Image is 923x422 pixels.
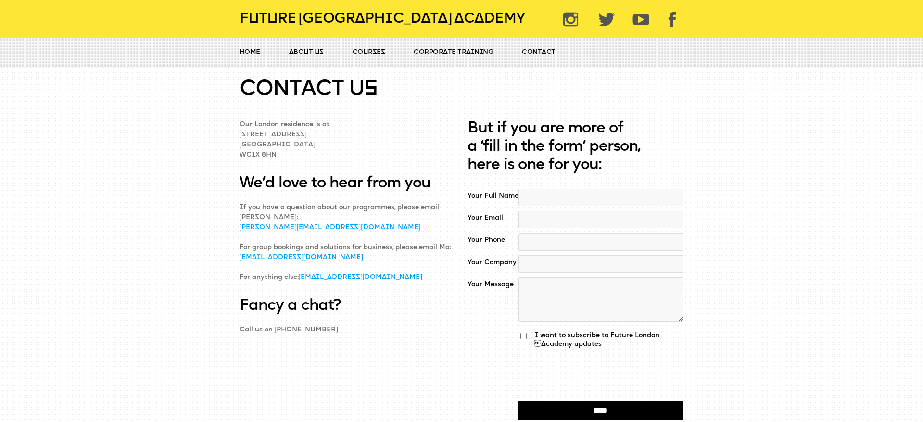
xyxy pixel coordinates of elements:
a: Home [240,38,270,67]
div: [GEOGRAPHIC_DATA] [299,12,452,27]
span: I want to subscribe to Future London Academy updates [534,331,683,349]
span: Home [240,49,260,56]
a: Contact [512,38,565,67]
dt: Your Company [468,251,518,273]
p: For group bookings and solutions for business, please email Mo: [240,242,456,263]
h3: Fancy a chat? [240,297,456,315]
a: [EMAIL_ADDRESS][DOMAIN_NAME] [240,254,364,261]
a: [PERSON_NAME][EMAIL_ADDRESS][DOMAIN_NAME] [240,224,421,231]
dt: Your Message [468,273,518,322]
dt: Your Phone [468,228,518,251]
div: Future [240,12,296,27]
h3: We’d love to hear from you [240,174,456,193]
a: Corporate Training [404,38,503,67]
h3: But if you are more of a ‘fill in the form’ person, here is one for you: [468,119,720,174]
span: Courses [353,49,385,56]
p: For anything else: [240,272,456,282]
iframe: reCAPTCHA [518,358,665,396]
p: Our London residence is at [STREET_ADDRESS] [GEOGRAPHIC_DATA] WC1X 8HN [240,119,456,160]
a: [EMAIL_ADDRESS][DOMAIN_NAME] [299,274,423,281]
span: Contact us [240,77,378,105]
div: Academy [454,12,525,27]
dt: Your Full Name [468,189,518,206]
span: Contact [522,49,556,56]
span: About us [289,49,324,56]
a: Courses [343,38,395,67]
p: If you have a question about our programmes, please email [PERSON_NAME]: [240,202,456,233]
a: About us [279,38,333,67]
p: Call us on [PHONE_NUMBER] [240,325,456,335]
span: Corporate Training [414,49,493,56]
dt: Your Email [468,206,518,228]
